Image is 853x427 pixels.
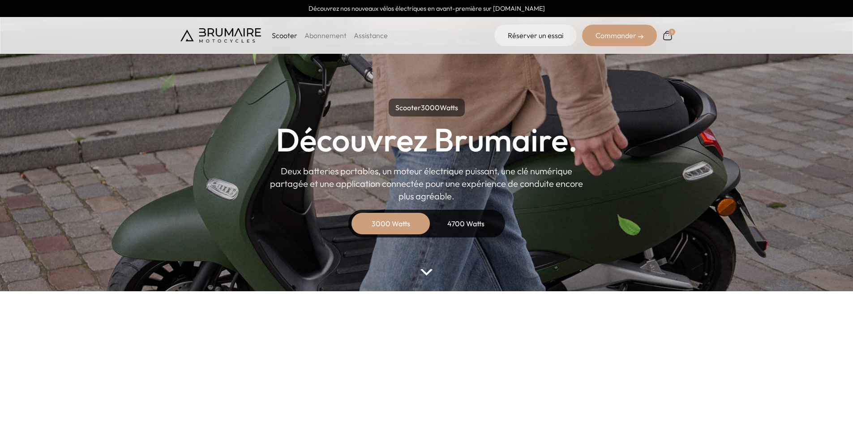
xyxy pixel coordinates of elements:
span: 3000 [421,103,440,112]
img: arrow-bottom.png [420,269,432,276]
div: Commander [582,25,657,46]
img: Brumaire Motocycles [180,28,261,43]
a: Assistance [354,31,388,40]
p: Scooter [272,30,297,41]
a: Abonnement [304,31,347,40]
a: 1 [662,30,673,41]
div: 3000 Watts [355,213,427,234]
div: 1 [669,29,675,35]
img: Panier [662,30,673,41]
a: Réserver un essai [494,25,577,46]
h1: Découvrez Brumaire. [276,124,578,156]
div: 4700 Watts [430,213,502,234]
p: Deux batteries portables, un moteur électrique puissant, une clé numérique partagée et une applic... [270,165,583,203]
img: right-arrow-2.png [638,34,643,39]
p: Scooter Watts [389,99,465,116]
